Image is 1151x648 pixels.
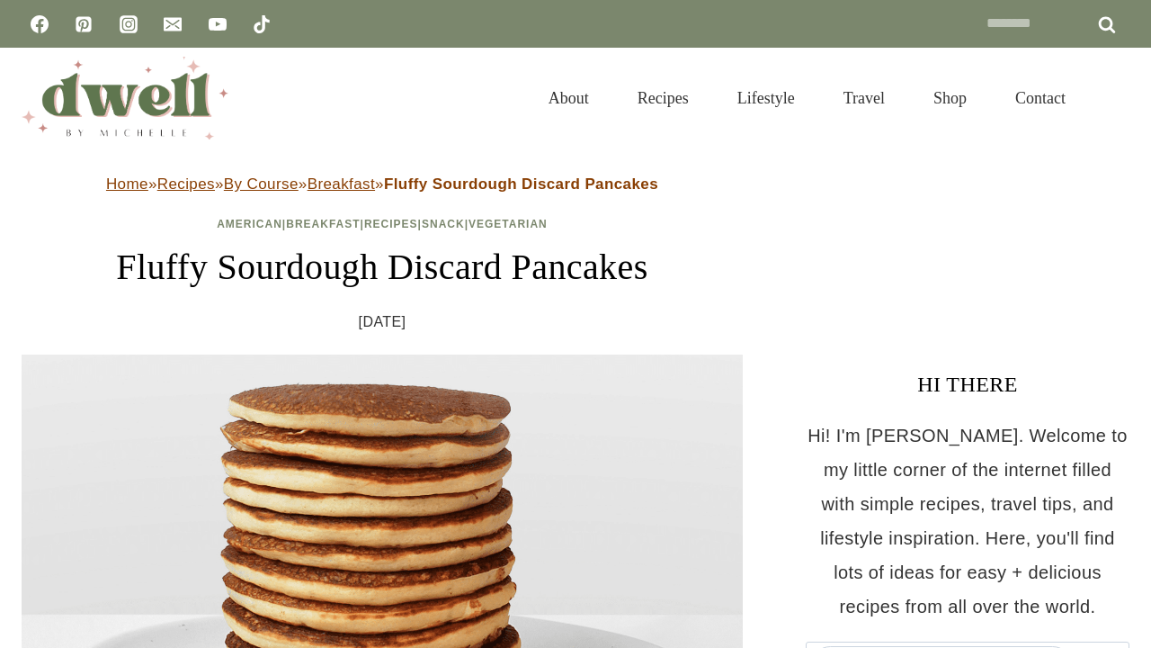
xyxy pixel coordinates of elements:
[200,6,236,42] a: YouTube
[364,218,418,230] a: Recipes
[22,240,743,294] h1: Fluffy Sourdough Discard Pancakes
[22,6,58,42] a: Facebook
[359,309,406,336] time: [DATE]
[991,67,1090,130] a: Contact
[384,175,658,193] strong: Fluffy Sourdough Discard Pancakes
[524,67,613,130] a: About
[806,418,1129,624] p: Hi! I'm [PERSON_NAME]. Welcome to my little corner of the internet filled with simple recipes, tr...
[713,67,819,130] a: Lifestyle
[422,218,465,230] a: Snack
[106,175,148,193] a: Home
[111,6,147,42] a: Instagram
[66,6,102,42] a: Pinterest
[157,175,215,193] a: Recipes
[613,67,713,130] a: Recipes
[819,67,909,130] a: Travel
[806,368,1129,400] h3: HI THERE
[468,218,548,230] a: Vegetarian
[224,175,299,193] a: By Course
[155,6,191,42] a: Email
[106,175,658,193] span: » » » »
[308,175,375,193] a: Breakfast
[286,218,360,230] a: Breakfast
[244,6,280,42] a: TikTok
[217,218,282,230] a: American
[22,57,228,139] img: DWELL by michelle
[217,218,548,230] span: | | | |
[524,67,1090,130] nav: Primary Navigation
[1099,83,1129,113] button: View Search Form
[909,67,991,130] a: Shop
